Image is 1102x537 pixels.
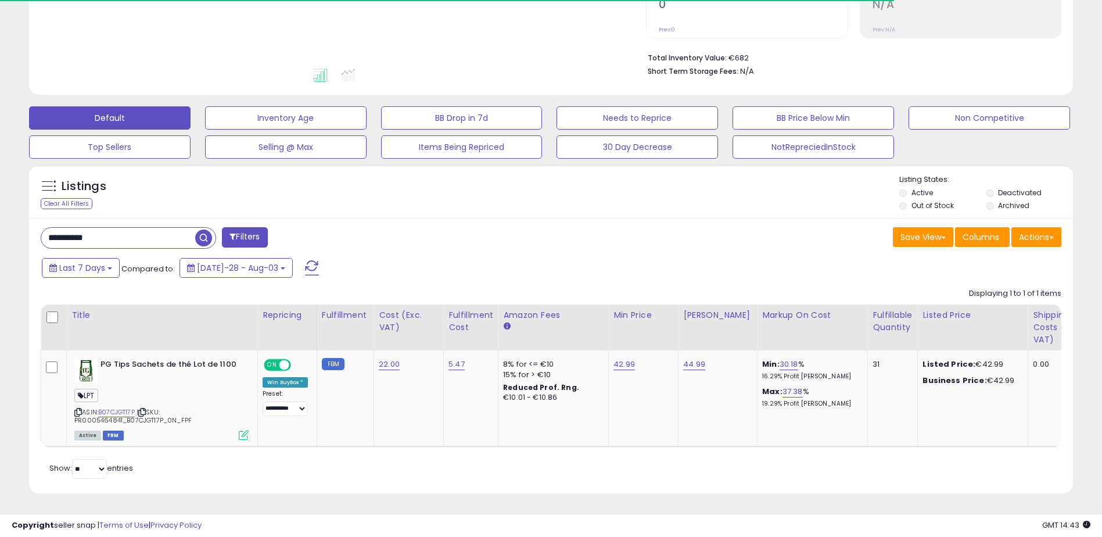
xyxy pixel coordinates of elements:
[381,135,543,159] button: Items Being Repriced
[381,106,543,130] button: BB Drop in 7d
[503,359,600,370] div: 8% for <= €10
[1033,309,1093,346] div: Shipping Costs (Exc. VAT)
[762,359,780,370] b: Min:
[557,135,718,159] button: 30 Day Decrease
[893,227,953,247] button: Save View
[648,66,738,76] b: Short Term Storage Fees:
[963,231,999,243] span: Columns
[503,309,604,321] div: Amazon Fees
[648,53,727,63] b: Total Inventory Value:
[909,106,1070,130] button: Non Competitive
[448,309,493,334] div: Fulfillment Cost
[197,262,278,274] span: [DATE]-28 - Aug-03
[998,201,1029,210] label: Archived
[911,188,933,198] label: Active
[205,106,367,130] button: Inventory Age
[29,106,191,130] button: Default
[613,309,673,321] div: Min Price
[263,390,308,416] div: Preset:
[503,370,600,380] div: 15% for > €10
[379,309,439,334] div: Cost (Exc. VAT)
[503,393,600,403] div: €10.01 - €10.86
[733,135,894,159] button: NotRepreciedInStock
[74,431,101,441] span: All listings currently available for purchase on Amazon
[62,178,106,195] h5: Listings
[873,309,913,334] div: Fulfillable Quantity
[49,463,133,474] span: Show: entries
[922,309,1023,321] div: Listed Price
[322,358,344,370] small: FBM
[99,520,149,531] a: Terms of Use
[503,382,579,392] b: Reduced Prof. Rng.
[150,520,202,531] a: Privacy Policy
[911,201,954,210] label: Out of Stock
[557,106,718,130] button: Needs to Reprice
[263,309,312,321] div: Repricing
[762,386,782,397] b: Max:
[74,359,98,382] img: 41JFi9foOkL._SL40_.jpg
[922,375,986,386] b: Business Price:
[12,520,54,531] strong: Copyright
[659,26,675,33] small: Prev: 0
[263,377,308,388] div: Win BuyBox *
[12,520,202,531] div: seller snap | |
[922,375,1019,386] div: €42.99
[1011,227,1061,247] button: Actions
[503,321,510,332] small: Amazon Fees.
[59,262,105,274] span: Last 7 Days
[74,389,98,402] span: LPT
[71,309,253,321] div: Title
[98,407,135,417] a: B07CJGT17P
[733,106,894,130] button: BB Price Below Min
[613,359,635,370] a: 42.99
[762,309,863,321] div: Markup on Cost
[322,309,369,321] div: Fulfillment
[683,359,705,370] a: 44.99
[922,359,975,370] b: Listed Price:
[873,359,909,370] div: 31
[969,288,1061,299] div: Displaying 1 to 1 of 1 items
[265,360,279,370] span: ON
[648,50,1053,64] li: €682
[1033,359,1089,370] div: 0.00
[222,227,267,248] button: Filters
[683,309,752,321] div: [PERSON_NAME]
[42,258,120,278] button: Last 7 Days
[41,198,92,209] div: Clear All Filters
[998,188,1042,198] label: Deactivated
[100,359,242,373] b: PG Tips Sachets de thé Lot de 1100
[379,359,400,370] a: 22.00
[922,359,1019,370] div: €42.99
[780,359,798,370] a: 30.18
[762,359,859,381] div: %
[758,305,868,350] th: The percentage added to the cost of goods (COGS) that forms the calculator for Min & Max prices.
[121,263,175,274] span: Compared to:
[955,227,1010,247] button: Columns
[762,386,859,408] div: %
[762,400,859,408] p: 19.29% Profit [PERSON_NAME]
[103,431,124,441] span: FBM
[1042,520,1090,531] span: 2025-08-11 14:43 GMT
[448,359,465,370] a: 5.47
[740,66,754,77] span: N/A
[29,135,191,159] button: Top Sellers
[74,407,192,425] span: | SKU: PR0005464841_B07CJGT17P_0N_FPF
[873,26,895,33] small: Prev: N/A
[762,373,859,381] p: 16.29% Profit [PERSON_NAME]
[180,258,293,278] button: [DATE]-28 - Aug-03
[74,359,249,439] div: ASIN:
[899,174,1073,185] p: Listing States:
[782,386,803,398] a: 37.38
[205,135,367,159] button: Selling @ Max
[289,360,308,370] span: OFF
